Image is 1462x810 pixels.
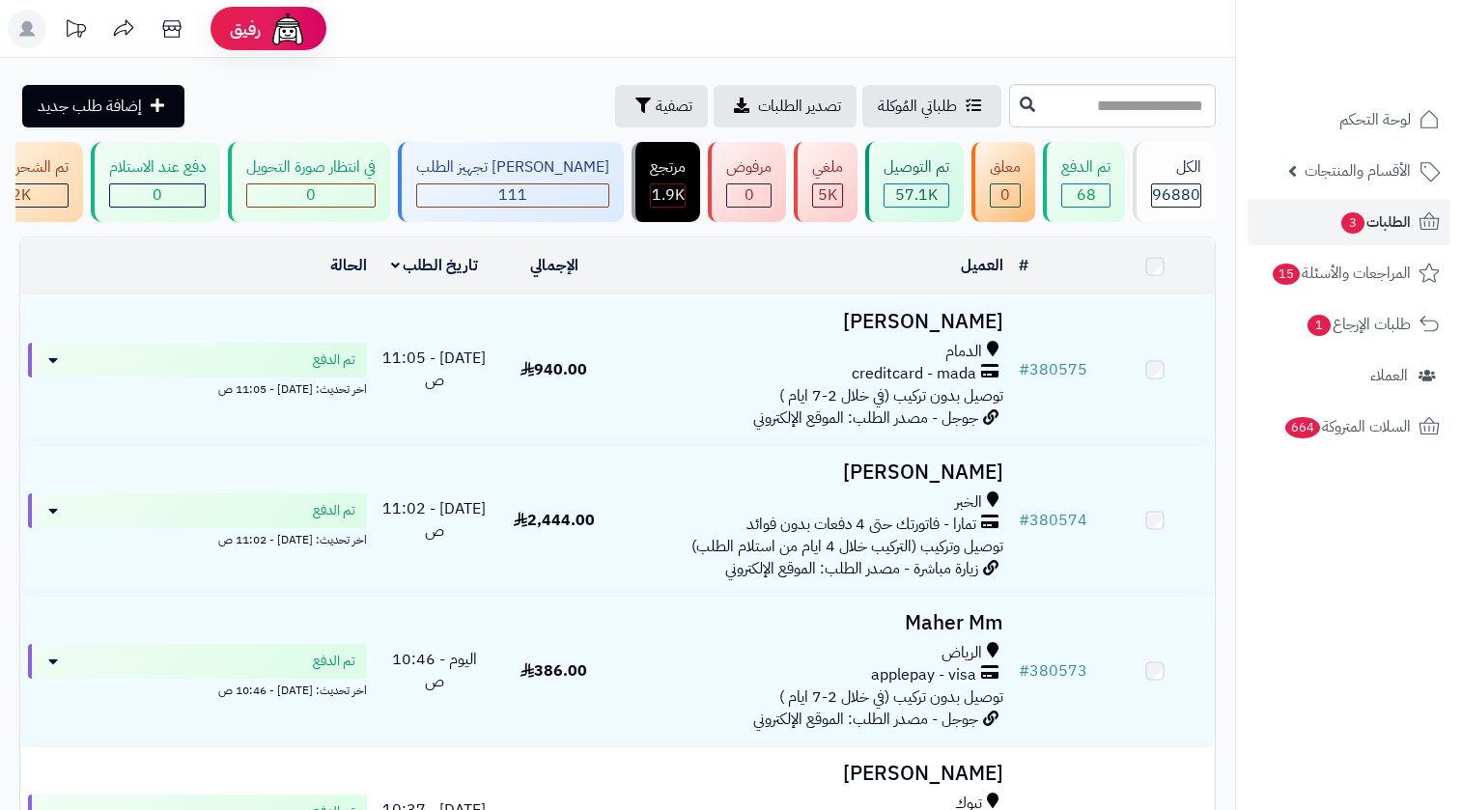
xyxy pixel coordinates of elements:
span: # [1019,659,1029,683]
a: الكل96880 [1129,142,1220,222]
div: تم التوصيل [884,156,949,179]
span: creditcard - mada [852,363,976,385]
span: 57.1K [895,183,938,207]
a: طلباتي المُوكلة [862,85,1001,127]
span: توصيل وتركيب (التركيب خلال 4 ايام من استلام الطلب) [691,535,1003,558]
span: 2,444.00 [514,509,595,532]
a: #380573 [1019,659,1087,683]
a: تحديثات المنصة [51,10,99,53]
div: 68 [1062,184,1110,207]
span: 1.9K [652,183,685,207]
span: تم الدفع [313,501,355,520]
span: [DATE] - 11:02 ص [382,497,486,543]
div: في انتظار صورة التحويل [246,156,376,179]
span: لوحة التحكم [1339,106,1411,133]
h3: [PERSON_NAME] [621,311,1003,333]
span: [DATE] - 11:05 ص [382,347,486,392]
span: 96880 [1152,183,1200,207]
span: جوجل - مصدر الطلب: الموقع الإلكتروني [753,406,978,430]
a: #380574 [1019,509,1087,532]
img: ai-face.png [268,10,307,48]
div: 57096 [885,184,948,207]
span: applepay - visa [871,664,976,686]
span: 0 [306,183,316,207]
a: دفع عند الاستلام 0 [87,142,224,222]
span: توصيل بدون تركيب (في خلال 2-7 ايام ) [779,384,1003,407]
span: طلبات الإرجاع [1306,311,1411,338]
div: مرفوض [726,156,772,179]
div: ملغي [812,156,843,179]
button: تصفية [615,85,708,127]
a: معلق 0 [968,142,1039,222]
div: الكل [1151,156,1201,179]
a: إضافة طلب جديد [22,85,184,127]
a: ملغي 5K [790,142,861,222]
a: السلات المتروكة664 [1248,404,1450,450]
span: طلباتي المُوكلة [878,95,957,118]
span: تم الدفع [313,652,355,671]
a: الإجمالي [530,254,578,277]
div: 0 [991,184,1020,207]
a: تصدير الطلبات [714,85,857,127]
span: الدمام [945,341,982,363]
div: مرتجع [650,156,686,179]
span: المراجعات والأسئلة [1271,260,1411,287]
span: 0 [1000,183,1010,207]
span: العملاء [1370,362,1408,389]
div: اخر تحديث: [DATE] - 10:46 ص [28,679,367,699]
span: زيارة مباشرة - مصدر الطلب: الموقع الإلكتروني [725,557,978,580]
span: تم الدفع [313,350,355,370]
span: # [1019,358,1029,381]
a: الطلبات3 [1248,199,1450,245]
img: logo-2.png [1331,42,1444,83]
a: مرفوض 0 [704,142,790,222]
a: العملاء [1248,352,1450,399]
span: إضافة طلب جديد [38,95,142,118]
span: تمارا - فاتورتك حتى 4 دفعات بدون فوائد [746,514,976,536]
div: 0 [727,184,771,207]
span: 940.00 [520,358,587,381]
span: 1 [1307,315,1332,337]
a: المراجعات والأسئلة15 [1248,250,1450,296]
div: 0 [247,184,375,207]
span: اليوم - 10:46 ص [392,648,477,693]
a: [PERSON_NAME] تجهيز الطلب 111 [394,142,628,222]
span: الخبر [955,491,982,514]
a: # [1019,254,1028,277]
span: جوجل - مصدر الطلب: الموقع الإلكتروني [753,708,978,731]
div: [PERSON_NAME] تجهيز الطلب [416,156,609,179]
span: 664 [1284,417,1320,439]
a: طلبات الإرجاع1 [1248,301,1450,348]
div: 0 [110,184,205,207]
a: تاريخ الطلب [391,254,479,277]
div: اخر تحديث: [DATE] - 11:02 ص [28,528,367,548]
span: تصدير الطلبات [758,95,841,118]
span: رفيق [230,17,261,41]
div: 111 [417,184,608,207]
span: # [1019,509,1029,532]
span: 386.00 [520,659,587,683]
a: #380575 [1019,358,1087,381]
div: اخر تحديث: [DATE] - 11:05 ص [28,377,367,398]
a: الحالة [330,254,367,277]
div: تم الدفع [1061,156,1111,179]
span: تصفية [656,95,692,118]
h3: [PERSON_NAME] [621,461,1003,484]
span: السلات المتروكة [1283,413,1411,440]
h3: Maher Mm [621,612,1003,634]
span: الأقسام والمنتجات [1305,157,1411,184]
span: 111 [498,183,527,207]
h3: [PERSON_NAME] [621,763,1003,785]
div: معلق [990,156,1021,179]
span: 5K [818,183,837,207]
a: العميل [961,254,1003,277]
a: لوحة التحكم [1248,97,1450,143]
a: مرتجع 1.9K [628,142,704,222]
a: تم الدفع 68 [1039,142,1129,222]
span: 3 [1341,212,1365,235]
span: توصيل بدون تركيب (في خلال 2-7 ايام ) [779,685,1003,709]
a: تم التوصيل 57.1K [861,142,968,222]
span: 0 [153,183,162,207]
span: الرياض [942,642,982,664]
div: 4999 [813,184,842,207]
